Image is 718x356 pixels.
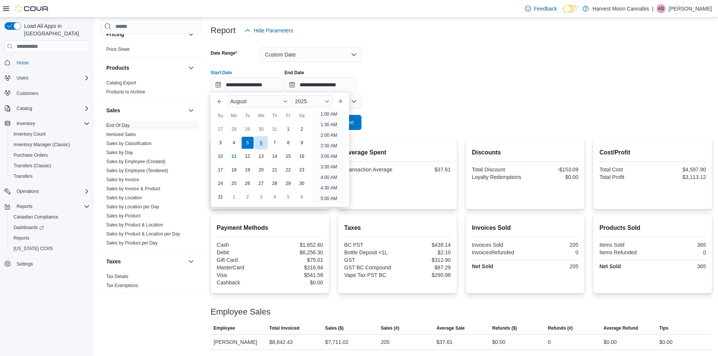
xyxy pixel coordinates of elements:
[334,95,346,107] button: Next month
[242,177,254,189] div: day-26
[21,22,90,37] span: Load All Apps in [GEOGRAPHIC_DATA]
[106,159,165,165] span: Sales by Employee (Created)
[228,177,240,189] div: day-25
[271,280,323,286] div: $0.00
[14,246,53,252] span: [US_STATE] CCRS
[106,186,160,192] span: Sales by Invoice & Product
[14,89,41,98] a: Customers
[534,5,557,12] span: Feedback
[317,194,340,203] li: 5:00 AM
[214,137,227,149] div: day-3
[228,164,240,176] div: day-18
[654,249,706,255] div: 0
[8,212,93,222] button: Canadian Compliance
[11,161,54,170] a: Transfers (Classic)
[472,174,524,180] div: Loyalty Redemptions
[211,50,237,56] label: Date Range
[11,244,90,253] span: Washington CCRS
[17,203,32,209] span: Reports
[669,4,712,13] p: [PERSON_NAME]
[282,123,294,135] div: day-1
[214,123,227,135] div: day-27
[14,163,51,169] span: Transfers (Classic)
[282,110,294,122] div: Fr
[14,187,42,196] button: Operations
[317,120,340,129] li: 1:30 AM
[11,223,47,232] a: Dashboards
[312,110,346,204] ul: Time
[14,73,31,83] button: Users
[295,98,307,104] span: 2025
[271,242,323,248] div: $1,652.60
[106,80,136,86] span: Catalog Export
[659,338,672,347] div: $0.00
[381,325,399,331] span: Sales (#)
[211,307,271,316] h3: Employee Sales
[106,107,120,114] h3: Sales
[228,123,240,135] div: day-28
[399,257,451,263] div: $312.90
[14,202,35,211] button: Reports
[214,150,227,162] div: day-10
[11,172,35,181] a: Transfers
[11,140,90,149] span: Inventory Manager (Classic)
[255,177,267,189] div: day-27
[106,213,141,218] a: Sales by Product
[2,258,93,269] button: Settings
[11,151,51,160] a: Purchase Orders
[14,152,48,158] span: Purchase Orders
[100,78,202,99] div: Products
[603,325,638,331] span: Average Refund
[14,225,44,231] span: Dashboards
[106,31,124,38] h3: Pricing
[214,177,227,189] div: day-24
[271,272,323,278] div: $541.58
[344,223,451,232] h2: Taxes
[106,195,142,201] span: Sales by Location
[242,23,296,38] button: Hide Parameters
[282,150,294,162] div: day-15
[242,164,254,176] div: day-19
[11,234,90,243] span: Reports
[106,273,129,280] span: Tax Details
[242,150,254,162] div: day-12
[5,54,90,289] nav: Complex example
[106,89,145,95] a: Products to Archive
[317,152,340,161] li: 3:00 AM
[296,110,308,122] div: Sa
[14,58,90,67] span: Home
[214,95,226,107] button: Previous Month
[106,150,133,155] a: Sales by Day
[657,4,666,13] div: Aashita Sharma
[106,168,168,173] a: Sales by Employee (Tendered)
[106,258,121,265] h3: Taxes
[100,45,202,57] div: Pricing
[599,263,621,269] strong: Net Sold
[658,4,664,13] span: AS
[228,150,240,162] div: day-11
[282,177,294,189] div: day-29
[106,195,142,200] a: Sales by Location
[106,177,139,183] span: Sales by Invoice
[228,191,240,203] div: day-1
[527,174,578,180] div: $0.00
[317,183,340,193] li: 4:30 AM
[399,167,451,173] div: $37.61
[106,46,130,52] span: Price Sheet
[292,95,332,107] div: Button. Open the year selector. 2025 is currently selected.
[269,164,281,176] div: day-21
[659,325,668,331] span: Tips
[492,338,505,347] div: $0.00
[11,151,90,160] span: Purchase Orders
[472,148,579,157] h2: Discounts
[214,110,227,122] div: Su
[2,103,93,114] button: Catalog
[217,223,323,232] h2: Payment Methods
[2,73,93,83] button: Users
[14,73,90,83] span: Users
[14,89,90,98] span: Customers
[106,177,139,182] a: Sales by Invoice
[344,249,396,255] div: Bottle Deposit <1L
